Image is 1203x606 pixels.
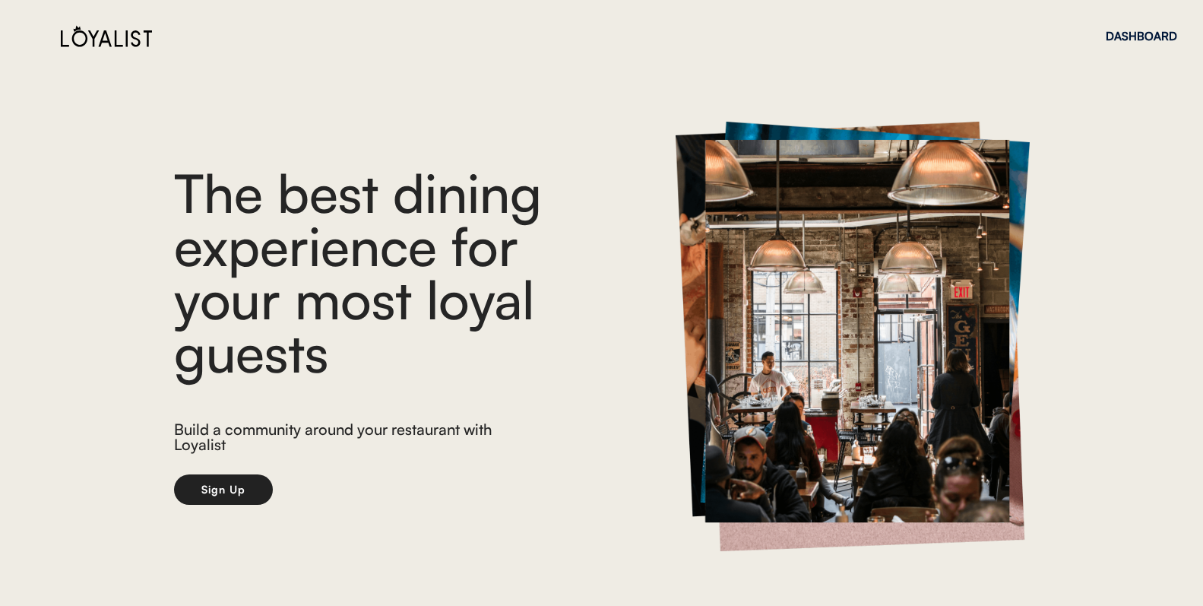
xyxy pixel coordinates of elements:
div: DASHBOARD [1106,30,1177,42]
img: Loyalist%20Logo%20Black.svg [61,25,152,47]
button: Sign Up [174,474,273,505]
div: The best dining experience for your most loyal guests [174,166,630,379]
img: https%3A%2F%2Fcad833e4373cb143c693037db6b1f8a3.cdn.bubble.io%2Ff1706310385766x357021172207471900%... [676,122,1030,551]
div: Build a community around your restaurant with Loyalist [174,422,506,456]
